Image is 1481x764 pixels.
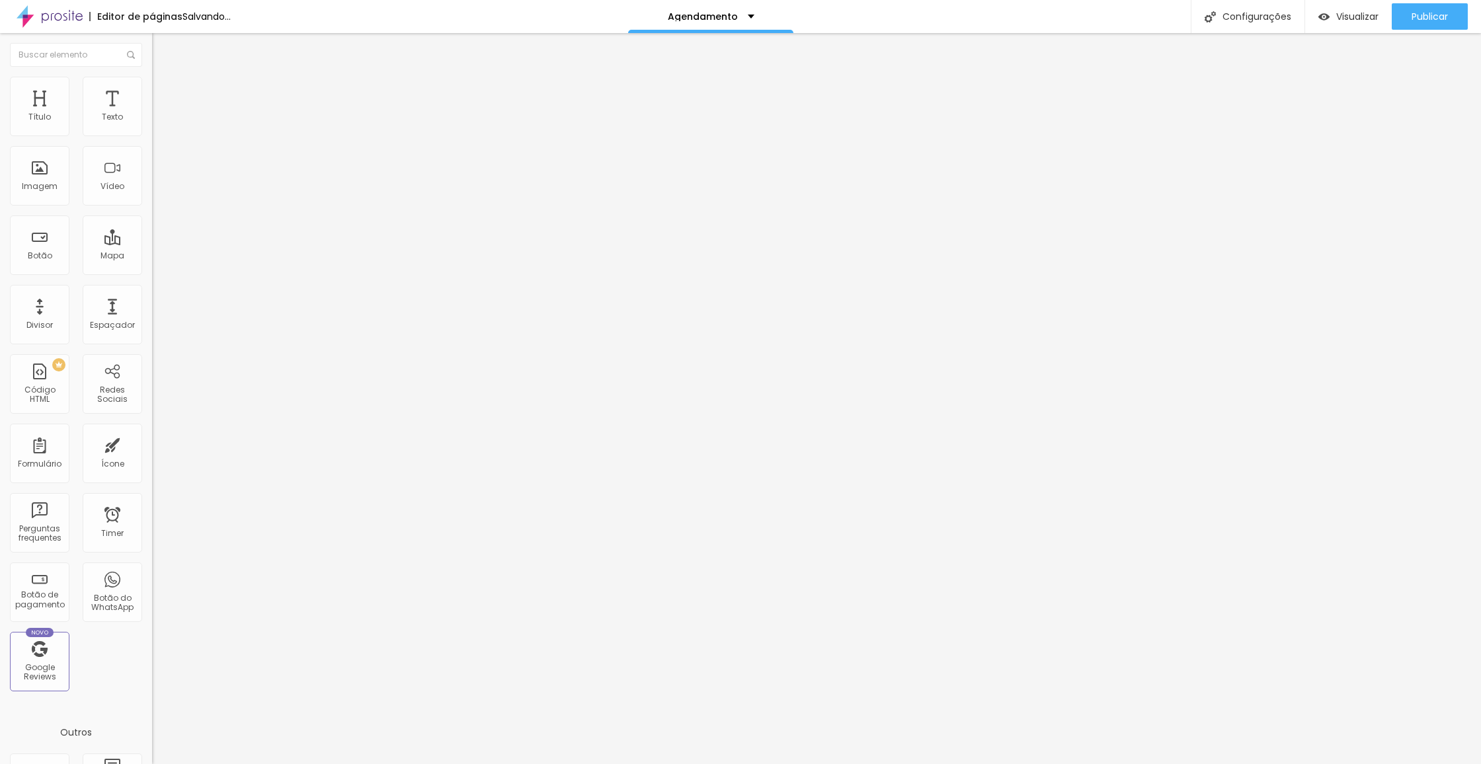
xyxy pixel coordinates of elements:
div: Título [28,112,51,122]
p: Agendamento [668,12,738,21]
img: Icone [1205,11,1216,22]
div: Divisor [26,321,53,330]
div: Perguntas frequentes [13,524,65,543]
iframe: Editor [152,33,1481,764]
div: Botão do WhatsApp [86,593,138,613]
img: Icone [127,51,135,59]
input: Buscar elemento [10,43,142,67]
div: Salvando... [182,12,231,21]
div: Redes Sociais [86,385,138,404]
div: Mapa [100,251,124,260]
span: Publicar [1412,11,1448,22]
button: Publicar [1392,3,1468,30]
div: Código HTML [13,385,65,404]
span: Visualizar [1336,11,1379,22]
div: Novo [26,628,54,637]
img: view-1.svg [1318,11,1330,22]
div: Formulário [18,459,61,469]
div: Espaçador [90,321,135,330]
div: Ícone [101,459,124,469]
div: Texto [102,112,123,122]
div: Botão [28,251,52,260]
div: Timer [101,529,124,538]
div: Google Reviews [13,663,65,682]
div: Botão de pagamento [13,590,65,609]
button: Visualizar [1305,3,1392,30]
div: Vídeo [100,182,124,191]
div: Imagem [22,182,58,191]
div: Editor de páginas [89,12,182,21]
